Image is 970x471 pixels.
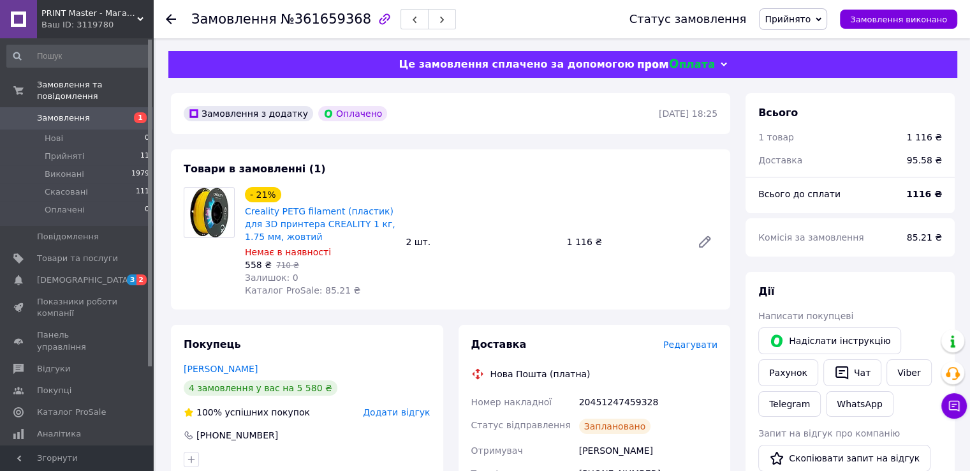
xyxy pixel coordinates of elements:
[758,155,802,165] span: Доставка
[758,428,900,438] span: Запит на відгук про компанію
[37,428,81,440] span: Аналітика
[281,11,371,27] span: №361659368
[37,329,118,352] span: Панель управління
[41,8,137,19] span: PRINT Master - Магазин філаменту (пластику) для 3Д принтерів, оптичних систем зв'язку та спецтехніки
[37,296,118,319] span: Показники роботи компанії
[399,58,634,70] span: Це замовлення сплачено за допомогою
[166,13,176,26] div: Повернутися назад
[140,151,149,162] span: 11
[907,131,942,144] div: 1 116 ₴
[127,274,137,285] span: 3
[318,106,387,121] div: Оплачено
[145,204,149,216] span: 0
[907,232,942,243] span: 85.21 ₴
[184,163,326,175] span: Товари в замовленні (1)
[131,168,149,180] span: 1979
[663,340,717,350] span: Редагувати
[37,407,106,418] span: Каталог ProSale
[823,359,881,386] button: Чат
[758,311,853,321] span: Написати покупцеві
[850,15,947,24] span: Замовлення виконано
[145,133,149,144] span: 0
[638,59,714,71] img: evopay logo
[184,380,337,396] div: 4 замовлення у вас на 5 580 ₴
[765,14,811,24] span: Прийнято
[184,338,241,350] span: Покупець
[37,363,70,375] span: Відгуки
[758,285,774,297] span: Дії
[886,359,931,386] a: Viber
[134,112,147,123] span: 1
[579,419,651,434] div: Заплановано
[577,391,720,414] div: 20451247459328
[906,189,942,199] b: 1116 ₴
[245,285,360,295] span: Каталог ProSale: 85.21 ₴
[471,445,523,456] span: Отримувач
[577,439,720,462] div: [PERSON_NAME]
[471,397,552,407] span: Номер накладної
[245,206,395,242] a: Creality PETG filament (пластик) для 3D принтера CREALITY 1 кг, 1.75 мм, жовтий
[37,112,90,124] span: Замовлення
[245,247,331,257] span: Немає в наявності
[191,11,277,27] span: Замовлення
[363,407,430,417] span: Додати відгук
[41,19,153,31] div: Ваш ID: 3119780
[758,132,794,142] span: 1 товар
[45,186,88,198] span: Скасовані
[471,338,527,350] span: Доставка
[659,108,717,119] time: [DATE] 18:25
[245,260,272,270] span: 558 ₴
[184,406,310,419] div: успішних покупок
[629,13,747,26] div: Статус замовлення
[758,107,798,119] span: Всього
[45,133,63,144] span: Нові
[758,391,821,417] a: Telegram
[758,327,901,354] button: Надіслати інструкцію
[758,359,818,386] button: Рахунок
[562,233,687,251] div: 1 116 ₴
[136,186,149,198] span: 111
[37,79,153,102] span: Замовлення та повідомлення
[45,204,85,216] span: Оплачені
[941,393,967,419] button: Чат з покупцем
[245,273,298,283] span: Залишок: 0
[276,261,299,270] span: 710 ₴
[190,188,229,237] img: Creality PETG filament (пластик) для 3D принтера CREALITY 1 кг, 1.75 мм, жовтий
[184,364,258,374] a: [PERSON_NAME]
[184,106,313,121] div: Замовлення з додатку
[899,146,950,174] div: 95.58 ₴
[826,391,893,417] a: WhatsApp
[400,233,561,251] div: 2 шт.
[37,274,131,286] span: [DEMOGRAPHIC_DATA]
[37,231,99,243] span: Повідомлення
[692,229,717,255] a: Редагувати
[196,407,222,417] span: 100%
[37,253,118,264] span: Товари та послуги
[245,187,281,202] div: - 21%
[758,189,841,199] span: Всього до сплати
[45,151,84,162] span: Прийняті
[471,420,571,430] span: Статус відправлення
[487,368,594,380] div: Нова Пошта (платна)
[840,10,957,29] button: Замовлення виконано
[37,385,71,396] span: Покупці
[758,232,864,243] span: Комісія за замовлення
[6,45,151,68] input: Пошук
[45,168,84,180] span: Виконані
[136,274,147,285] span: 2
[195,429,279,442] div: [PHONE_NUMBER]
